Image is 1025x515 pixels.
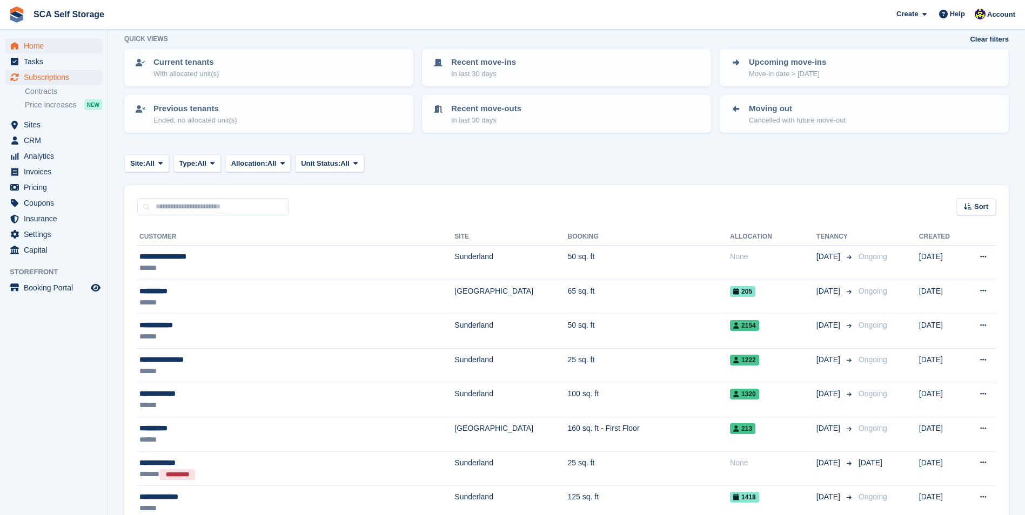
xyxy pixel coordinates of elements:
span: 1320 [730,389,759,399]
span: Allocation: [231,158,267,169]
span: Account [987,9,1015,20]
span: 2154 [730,320,759,331]
span: [DATE] [859,458,882,467]
span: Create [896,9,918,19]
span: 213 [730,423,755,434]
span: Site: [130,158,145,169]
a: menu [5,148,102,164]
a: menu [5,195,102,211]
a: menu [5,117,102,132]
td: [DATE] [919,383,963,417]
span: [DATE] [816,251,842,262]
span: Analytics [24,148,89,164]
td: [GEOGRAPHIC_DATA] [454,417,567,452]
button: Unit Status: All [295,154,364,172]
span: Home [24,38,89,53]
span: [DATE] [816,354,842,365]
td: 50 sq. ft [568,246,731,280]
img: Thomas Webb [975,9,986,19]
a: menu [5,211,102,226]
td: [DATE] [919,280,963,314]
span: Booking Portal [24,280,89,295]
td: 25 sq. ft [568,451,731,486]
img: stora-icon-8386f47178a22dfd0bd8f6a31ec36ba5ce8667c1dd55bd0f319d3a0aa187defe.svg [9,6,25,23]
span: [DATE] [816,286,842,297]
p: Move-in date > [DATE] [749,69,826,79]
span: CRM [24,133,89,148]
a: Preview store [89,281,102,294]
div: None [730,457,816,469]
a: menu [5,242,102,257]
a: menu [5,70,102,85]
span: Ongoing [859,355,887,364]
a: Price increases NEW [25,99,102,111]
a: Recent move-ins In last 30 days [423,50,710,85]
span: Storefront [10,267,108,277]
td: 100 sq. ft [568,383,731,417]
a: Current tenants With allocated unit(s) [125,50,412,85]
th: Tenancy [816,228,854,246]
span: Ongoing [859,287,887,295]
p: Current tenants [153,56,219,69]
a: menu [5,180,102,195]
button: Site: All [124,154,169,172]
p: In last 30 days [451,115,521,126]
td: Sunderland [454,383,567,417]
p: Ended, no allocated unit(s) [153,115,237,126]
p: Moving out [749,103,846,115]
span: [DATE] [816,457,842,469]
td: 50 sq. ft [568,314,731,349]
span: All [197,158,206,169]
td: 160 sq. ft - First Floor [568,417,731,452]
span: [DATE] [816,491,842,503]
span: Sort [974,201,988,212]
a: menu [5,280,102,295]
div: NEW [84,99,102,110]
span: Sites [24,117,89,132]
td: [DATE] [919,348,963,383]
p: With allocated unit(s) [153,69,219,79]
span: Ongoing [859,492,887,501]
a: Upcoming move-ins Move-in date > [DATE] [721,50,1008,85]
span: [DATE] [816,423,842,434]
a: Clear filters [970,34,1009,45]
span: Ongoing [859,389,887,398]
a: Previous tenants Ended, no allocated unit(s) [125,96,412,132]
span: [DATE] [816,388,842,399]
span: Price increases [25,100,77,110]
button: Type: All [173,154,221,172]
p: Recent move-ins [451,56,516,69]
td: Sunderland [454,348,567,383]
th: Site [454,228,567,246]
span: 1222 [730,355,759,365]
a: SCA Self Storage [29,5,109,23]
div: None [730,251,816,262]
p: Cancelled with future move-out [749,115,846,126]
span: Help [950,9,965,19]
th: Customer [137,228,454,246]
button: Allocation: All [225,154,291,172]
td: Sunderland [454,451,567,486]
td: [DATE] [919,314,963,349]
td: [DATE] [919,451,963,486]
span: Subscriptions [24,70,89,85]
a: menu [5,38,102,53]
a: Moving out Cancelled with future move-out [721,96,1008,132]
a: menu [5,133,102,148]
p: Recent move-outs [451,103,521,115]
span: Unit Status: [301,158,340,169]
th: Booking [568,228,731,246]
th: Created [919,228,963,246]
td: 25 sq. ft [568,348,731,383]
a: menu [5,54,102,69]
span: Invoices [24,164,89,179]
span: All [145,158,155,169]
td: [GEOGRAPHIC_DATA] [454,280,567,314]
span: Ongoing [859,424,887,432]
p: Previous tenants [153,103,237,115]
span: Ongoing [859,252,887,261]
span: Type: [179,158,198,169]
td: [DATE] [919,246,963,280]
span: 1418 [730,492,759,503]
a: Contracts [25,86,102,97]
